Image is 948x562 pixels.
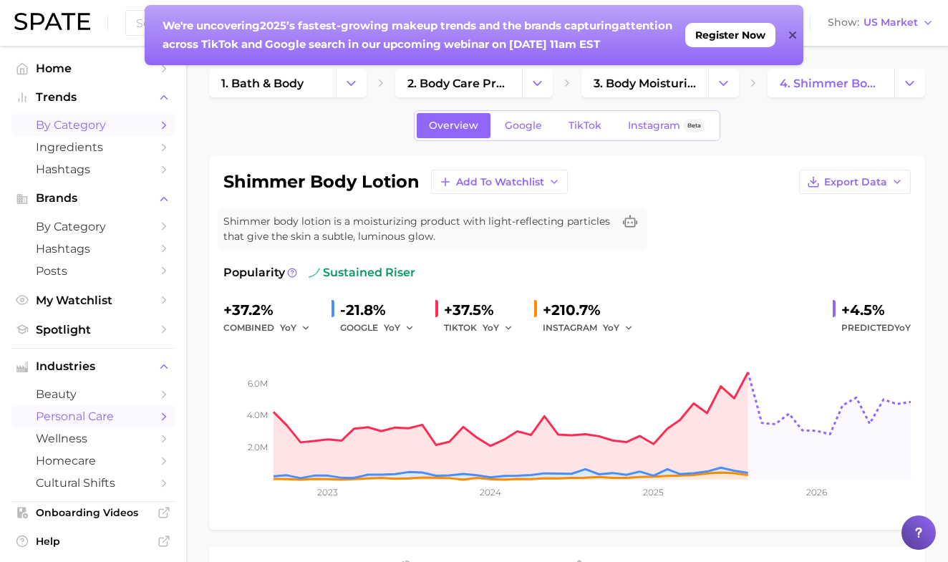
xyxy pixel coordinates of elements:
span: wellness [36,432,150,445]
button: ShowUS Market [824,14,937,32]
span: Brands [36,192,150,205]
span: by Category [36,118,150,132]
div: TIKTOK [444,319,523,336]
div: -21.8% [340,299,424,321]
a: Hashtags [11,158,175,180]
a: Help [11,530,175,552]
span: 3. body moisturizing products [594,77,696,90]
button: Brands [11,188,175,209]
input: Search here for a brand, industry, or ingredient [135,11,727,35]
div: +4.5% [841,299,911,321]
span: Ingredients [36,140,150,154]
span: US Market [864,19,918,26]
tspan: 2025 [643,487,664,498]
span: Trends [36,91,150,104]
a: by Category [11,215,175,238]
span: cultural shifts [36,476,150,490]
a: 4. shimmer body lotion [768,69,894,97]
a: by Category [11,114,175,136]
span: Google [505,120,542,132]
tspan: 2026 [806,487,827,498]
a: Onboarding Videos [11,502,175,523]
span: Hashtags [36,242,150,256]
a: Spotlight [11,319,175,341]
a: beauty [11,383,175,405]
tspan: 2024 [480,487,501,498]
button: YoY [384,319,415,336]
span: Export Data [824,176,887,188]
span: Instagram [628,120,680,132]
button: Change Category [336,69,367,97]
span: My Watchlist [36,294,150,307]
span: 1. bath & body [221,77,304,90]
button: YoY [483,319,513,336]
span: YoY [603,321,619,334]
button: Export Data [799,170,911,194]
span: Onboarding Videos [36,506,150,519]
div: combined [223,319,320,336]
a: InstagramBeta [616,113,717,138]
div: +210.7% [543,299,643,321]
a: Overview [417,113,490,138]
span: YoY [384,321,400,334]
span: YoY [894,322,911,333]
button: Industries [11,356,175,377]
span: sustained riser [309,264,415,281]
span: Overview [429,120,478,132]
img: sustained riser [309,267,320,278]
a: wellness [11,427,175,450]
span: beauty [36,387,150,401]
span: Industries [36,360,150,373]
img: SPATE [14,13,90,30]
a: cultural shifts [11,472,175,494]
a: TikTok [556,113,614,138]
a: Ingredients [11,136,175,158]
a: personal care [11,405,175,427]
span: 2. body care products [407,77,510,90]
span: Add to Watchlist [456,176,544,188]
a: Posts [11,260,175,282]
span: Hashtags [36,163,150,176]
a: 3. body moisturizing products [581,69,708,97]
a: Google [493,113,554,138]
span: Show [828,19,859,26]
span: Home [36,62,150,75]
div: +37.2% [223,299,320,321]
tspan: 2023 [317,487,338,498]
span: homecare [36,454,150,467]
a: 1. bath & body [209,69,336,97]
div: +37.5% [444,299,523,321]
span: TikTok [569,120,601,132]
button: YoY [603,319,634,336]
button: YoY [280,319,311,336]
span: by Category [36,220,150,233]
button: Add to Watchlist [431,170,568,194]
a: 2. body care products [395,69,522,97]
span: Popularity [223,264,285,281]
span: 4. shimmer body lotion [780,77,882,90]
button: Change Category [708,69,739,97]
span: Posts [36,264,150,278]
a: homecare [11,450,175,472]
span: Help [36,535,150,548]
a: Hashtags [11,238,175,260]
a: My Watchlist [11,289,175,311]
h1: shimmer body lotion [223,173,420,190]
div: GOOGLE [340,319,424,336]
button: Change Category [894,69,925,97]
a: Home [11,57,175,79]
button: Trends [11,87,175,108]
span: Spotlight [36,323,150,336]
button: Change Category [522,69,553,97]
span: Beta [687,120,701,132]
div: INSTAGRAM [543,319,643,336]
span: YoY [483,321,499,334]
span: Shimmer body lotion is a moisturizing product with light-reflecting particles that give the skin ... [223,214,613,244]
span: personal care [36,410,150,423]
span: YoY [280,321,296,334]
span: Predicted [841,319,911,336]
